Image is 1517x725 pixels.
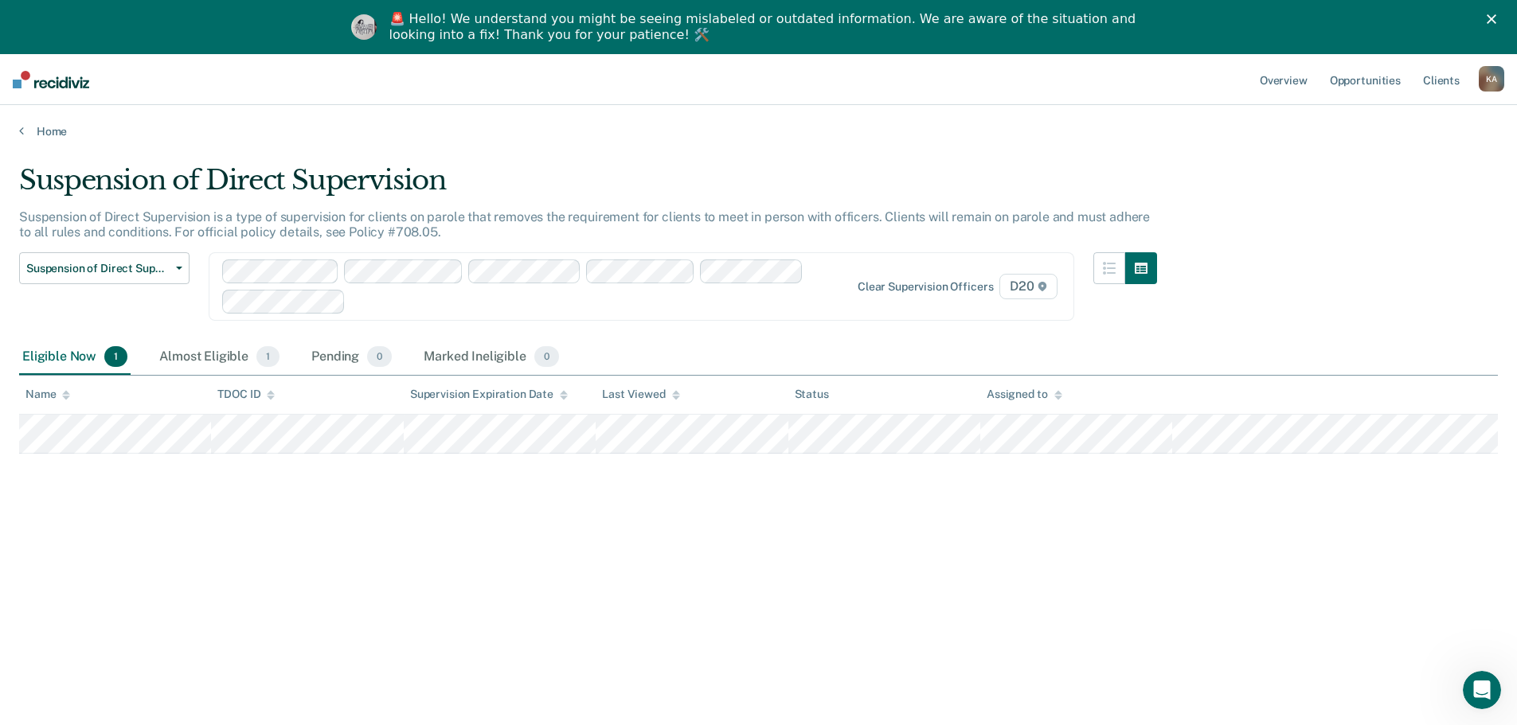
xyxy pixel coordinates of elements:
[999,274,1057,299] span: D20
[858,280,993,294] div: Clear supervision officers
[26,262,170,275] span: Suspension of Direct Supervision
[1479,66,1504,92] div: K A
[19,164,1157,209] div: Suspension of Direct Supervision
[1327,54,1404,105] a: Opportunities
[19,252,190,284] button: Suspension of Direct Supervision
[1420,54,1463,105] a: Clients
[367,346,392,367] span: 0
[795,388,829,401] div: Status
[1257,54,1311,105] a: Overview
[534,346,559,367] span: 0
[19,340,131,375] div: Eligible Now1
[13,71,89,88] img: Recidiviz
[1487,14,1503,24] div: Close
[410,388,568,401] div: Supervision Expiration Date
[217,388,275,401] div: TDOC ID
[308,340,395,375] div: Pending0
[19,209,1150,240] p: Suspension of Direct Supervision is a type of supervision for clients on parole that removes the ...
[25,388,70,401] div: Name
[420,340,562,375] div: Marked Ineligible0
[602,388,679,401] div: Last Viewed
[987,388,1062,401] div: Assigned to
[389,11,1141,43] div: 🚨 Hello! We understand you might be seeing mislabeled or outdated information. We are aware of th...
[256,346,280,367] span: 1
[156,340,283,375] div: Almost Eligible1
[1479,66,1504,92] button: KA
[1463,671,1501,709] iframe: Intercom live chat
[19,124,1498,138] a: Home
[351,14,377,40] img: Profile image for Kim
[104,346,127,367] span: 1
